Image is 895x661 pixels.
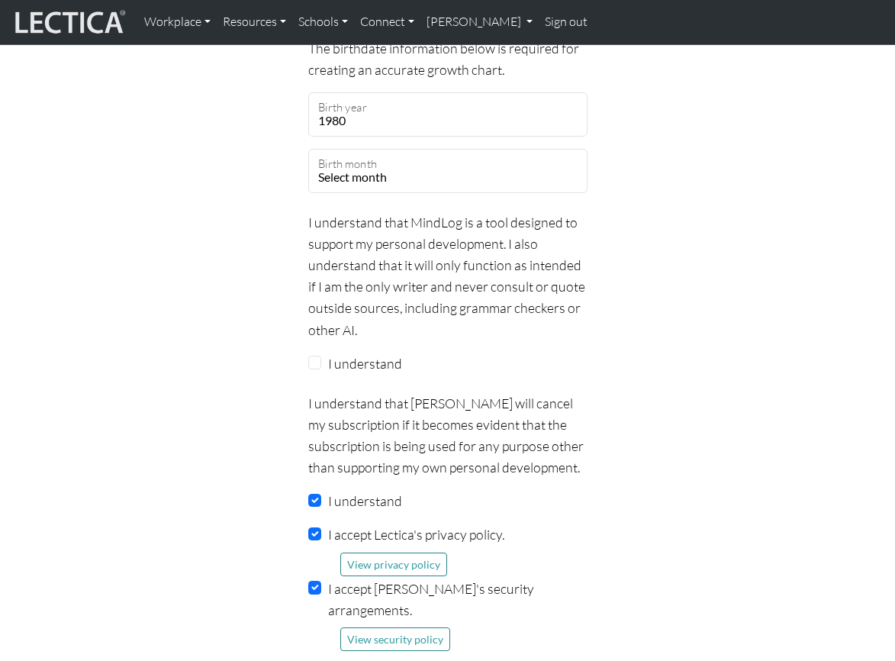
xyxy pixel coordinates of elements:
button: View privacy policy [340,553,447,576]
button: View security policy [340,627,450,651]
label: I understand [328,490,402,511]
a: [PERSON_NAME] [420,6,539,38]
label: I accept Lectica's privacy policy. [328,524,504,545]
a: Schools [292,6,354,38]
p: I understand that MindLog is a tool designed to support my personal development. I also understan... [308,211,588,340]
img: lecticalive [11,8,126,37]
a: Connect [354,6,420,38]
a: Sign out [539,6,594,38]
label: I accept [PERSON_NAME]'s security arrangements. [328,578,588,621]
label: I understand [328,353,402,374]
a: Workplace [138,6,217,38]
p: The birthdate information below is required for creating an accurate growth chart. [308,37,588,80]
a: Resources [217,6,292,38]
p: I understand that [PERSON_NAME] will cancel my subscription if it becomes evident that the subscr... [308,392,588,479]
